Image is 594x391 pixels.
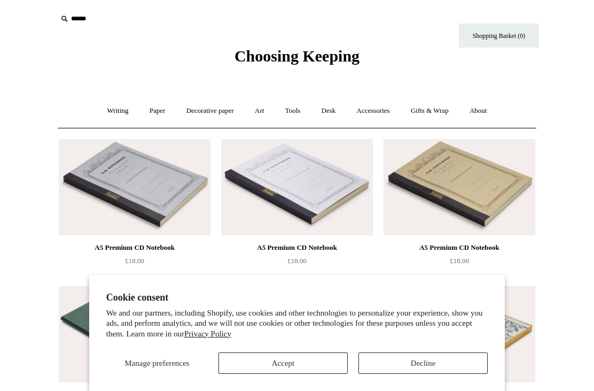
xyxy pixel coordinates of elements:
[106,352,208,374] button: Manage preferences
[459,24,539,48] a: Shopping Basket (0)
[218,352,348,374] button: Accept
[384,139,535,235] a: A5 Premium CD Notebook A5 Premium CD Notebook
[59,241,210,285] a: A5 Premium CD Notebook £18.00
[221,139,373,235] a: A5 Premium CD Notebook A5 Premium CD Notebook
[140,97,175,125] a: Paper
[124,359,189,367] span: Manage preferences
[221,139,373,235] img: A5 Premium CD Notebook
[235,56,359,63] a: Choosing Keeping
[59,286,210,382] img: All-Weather Postwar Micro-Grid Notebook
[98,97,138,125] a: Writing
[384,139,535,235] img: A5 Premium CD Notebook
[59,139,210,235] a: A5 Premium CD Notebook A5 Premium CD Notebook
[347,97,400,125] a: Accessories
[386,241,533,254] div: A5 Premium CD Notebook
[460,97,497,125] a: About
[106,292,488,303] h2: Cookie consent
[177,97,244,125] a: Decorative paper
[384,241,535,285] a: A5 Premium CD Notebook £18.00
[125,257,144,265] span: £18.00
[235,47,359,65] span: Choosing Keeping
[401,97,458,125] a: Gifts & Wrap
[312,97,346,125] a: Desk
[245,97,273,125] a: Art
[59,286,210,382] a: All-Weather Postwar Micro-Grid Notebook All-Weather Postwar Micro-Grid Notebook
[221,241,373,285] a: A5 Premium CD Notebook £18.00
[184,329,231,338] a: Privacy Policy
[450,257,469,265] span: £18.00
[59,139,210,235] img: A5 Premium CD Notebook
[61,241,208,254] div: A5 Premium CD Notebook
[287,257,307,265] span: £18.00
[224,241,370,254] div: A5 Premium CD Notebook
[276,97,310,125] a: Tools
[106,308,488,340] p: We and our partners, including Shopify, use cookies and other technologies to personalize your ex...
[358,352,488,374] button: Decline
